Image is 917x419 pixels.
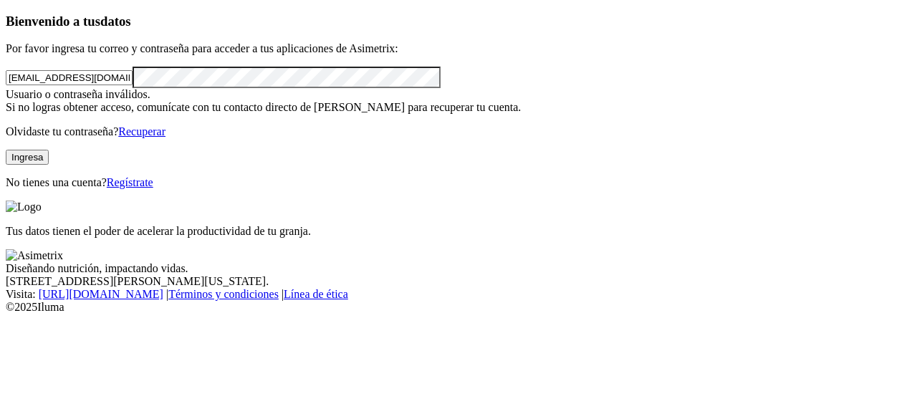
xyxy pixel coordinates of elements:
[39,288,163,300] a: [URL][DOMAIN_NAME]
[100,14,131,29] span: datos
[6,14,911,29] h3: Bienvenido a tus
[6,201,42,213] img: Logo
[6,88,911,114] div: Usuario o contraseña inválidos. Si no logras obtener acceso, comunícate con tu contacto directo d...
[6,150,49,165] button: Ingresa
[6,176,911,189] p: No tienes una cuenta?
[6,262,911,275] div: Diseñando nutrición, impactando vidas.
[107,176,153,188] a: Regístrate
[6,70,133,85] input: Tu correo
[6,301,911,314] div: © 2025 Iluma
[6,42,911,55] p: Por favor ingresa tu correo y contraseña para acceder a tus aplicaciones de Asimetrix:
[6,125,911,138] p: Olvidaste tu contraseña?
[6,249,63,262] img: Asimetrix
[284,288,348,300] a: Línea de ética
[118,125,165,138] a: Recuperar
[168,288,279,300] a: Términos y condiciones
[6,288,911,301] div: Visita : | |
[6,275,911,288] div: [STREET_ADDRESS][PERSON_NAME][US_STATE].
[6,225,911,238] p: Tus datos tienen el poder de acelerar la productividad de tu granja.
